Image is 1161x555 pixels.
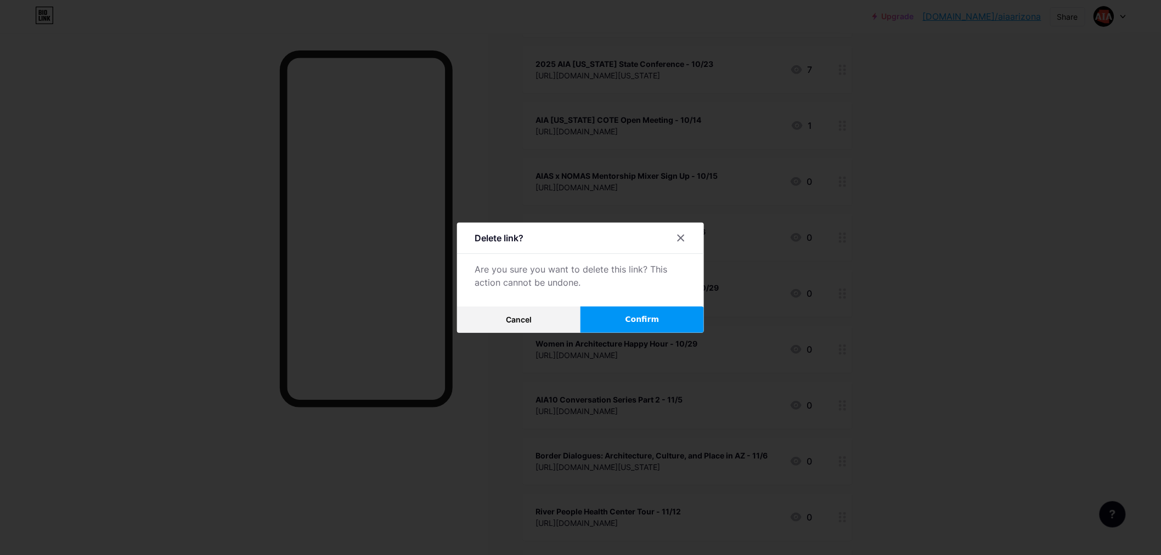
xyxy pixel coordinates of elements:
button: Cancel [457,307,580,333]
button: Confirm [580,307,704,333]
div: Are you sure you want to delete this link? This action cannot be undone. [475,263,686,289]
span: Cancel [506,315,532,324]
span: Confirm [625,314,660,325]
div: Delete link? [475,231,523,245]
